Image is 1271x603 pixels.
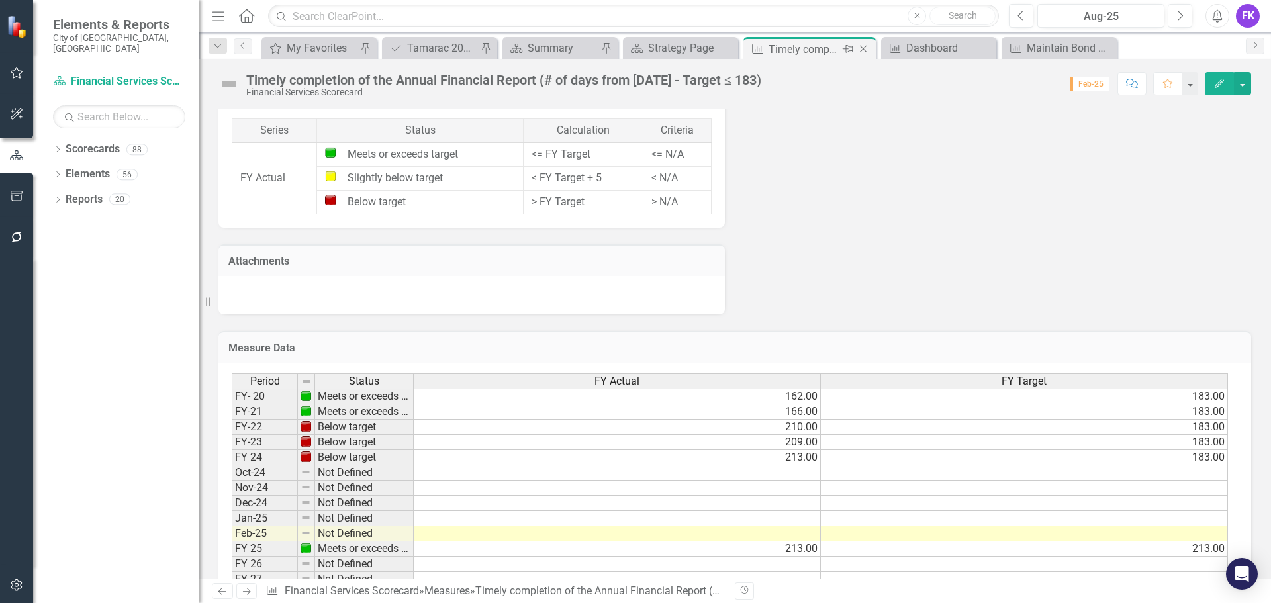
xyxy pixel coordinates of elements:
img: 8DAGhfEEPCf229AAAAAElFTkSuQmCC [301,467,311,477]
img: 8DAGhfEEPCf229AAAAAElFTkSuQmCC [301,558,311,569]
td: FY-22 [232,420,298,435]
button: Aug-25 [1037,4,1164,28]
div: Slightly below target [325,171,515,186]
td: 183.00 [821,389,1228,404]
h3: Measure Data [228,342,1241,354]
td: 183.00 [821,435,1228,450]
td: Nov-24 [232,481,298,496]
small: City of [GEOGRAPHIC_DATA], [GEOGRAPHIC_DATA] [53,32,185,54]
div: Tamarac 2040 Strategic Plan - Departmental Action Plan [407,40,477,56]
a: Elements [66,167,110,182]
a: Dashboard [884,40,993,56]
td: Not Defined [315,465,414,481]
img: Slightly below target [325,171,336,181]
span: FY Actual [594,375,639,387]
td: Feb-25 [232,526,298,541]
td: Meets or exceeds target [315,541,414,557]
td: 213.00 [821,541,1228,557]
td: 166.00 [414,404,821,420]
td: Below target [315,420,414,435]
td: 162.00 [414,389,821,404]
img: 1UOPjbPZzarJnojPNnPdqcrKqsyubKg2UwelywlROmNPl+gdMW9Kb8ri8GgAAAABJRU5ErkJggg== [301,391,311,401]
td: 213.00 [414,541,821,557]
td: Below target [315,435,414,450]
div: Strategy Page [648,40,735,56]
td: Not Defined [315,481,414,496]
a: Tamarac 2040 Strategic Plan - Departmental Action Plan [385,40,477,56]
a: Financial Services Scorecard [285,584,419,597]
div: Summary [528,40,598,56]
td: FY 27 [232,572,298,587]
td: > N/A [643,190,711,214]
td: 213.00 [414,450,821,465]
td: Jan-25 [232,511,298,526]
a: Scorecards [66,142,120,157]
a: My Favorites [265,40,357,56]
div: 20 [109,194,130,205]
td: <= FY Target [523,143,643,167]
td: FY 24 [232,450,298,465]
td: FY-23 [232,435,298,450]
div: 88 [126,144,148,155]
button: FK [1236,4,1260,28]
td: > FY Target [523,190,643,214]
td: 183.00 [821,420,1228,435]
img: 1UOPjbPZzarJnojPNnPdqcrKqsyubKg2UwelywlROmNPl+gdMW9Kb8ri8GgAAAABJRU5ErkJggg== [301,543,311,553]
span: Elements & Reports [53,17,185,32]
a: Strategy Page [626,40,735,56]
div: Financial Services Scorecard [246,87,761,97]
div: Dashboard [906,40,993,56]
img: 8DAGhfEEPCf229AAAAAElFTkSuQmCC [301,376,312,387]
a: Measures [424,584,470,597]
td: Not Defined [315,526,414,541]
span: Period [250,375,280,387]
td: 183.00 [821,404,1228,420]
td: Oct-24 [232,465,298,481]
img: 1UOPjbPZzarJnojPNnPdqcrKqsyubKg2UwelywlROmNPl+gdMW9Kb8ri8GgAAAABJRU5ErkJggg== [301,406,311,416]
span: Feb-25 [1070,77,1109,91]
img: WFgIVf4bZjIWvbPt0csAAAAASUVORK5CYII= [301,451,311,462]
div: » » [265,584,725,599]
a: Summary [506,40,598,56]
td: Not Defined [315,496,414,511]
td: FY 25 [232,541,298,557]
td: FY Actual [232,143,317,214]
div: Open Intercom Messenger [1226,558,1258,590]
a: Financial Services Scorecard [53,74,185,89]
img: ClearPoint Strategy [6,14,31,39]
div: Meets or exceeds target [325,147,515,162]
span: Search [949,10,977,21]
div: Timely completion of the Annual Financial Report (# of days from [DATE] - Target ≤ 183) [769,41,839,58]
input: Search Below... [53,105,185,128]
div: My Favorites [287,40,357,56]
h3: Attachments [228,255,715,267]
div: Timely completion of the Annual Financial Report (# of days from [DATE] - Target ≤ 183) [246,73,761,87]
td: 210.00 [414,420,821,435]
button: Search [929,7,996,25]
td: FY 26 [232,557,298,572]
td: < N/A [643,166,711,190]
td: < FY Target + 5 [523,166,643,190]
img: WFgIVf4bZjIWvbPt0csAAAAASUVORK5CYII= [301,421,311,432]
div: Below target [325,195,515,210]
a: Maintain Bond Rating at AA average three major bond rating agencies (bond rating). Target: Mainta... [1005,40,1113,56]
img: 8DAGhfEEPCf229AAAAAElFTkSuQmCC [301,512,311,523]
td: 209.00 [414,435,821,450]
span: FY Target [1002,375,1047,387]
td: Meets or exceeds target [315,389,414,404]
a: Reports [66,192,103,207]
img: 8DAGhfEEPCf229AAAAAElFTkSuQmCC [301,497,311,508]
td: <= N/A [643,143,711,167]
th: Calculation [523,119,643,143]
th: Series [232,119,317,143]
td: 183.00 [821,450,1228,465]
td: Not Defined [315,572,414,587]
img: 8DAGhfEEPCf229AAAAAElFTkSuQmCC [301,573,311,584]
img: Below target [325,195,336,205]
td: FY- 20 [232,389,298,404]
td: Dec-24 [232,496,298,511]
td: Not Defined [315,511,414,526]
div: Timely completion of the Annual Financial Report (# of days from [DATE] - Target ≤ 183) [475,584,886,597]
td: Below target [315,450,414,465]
